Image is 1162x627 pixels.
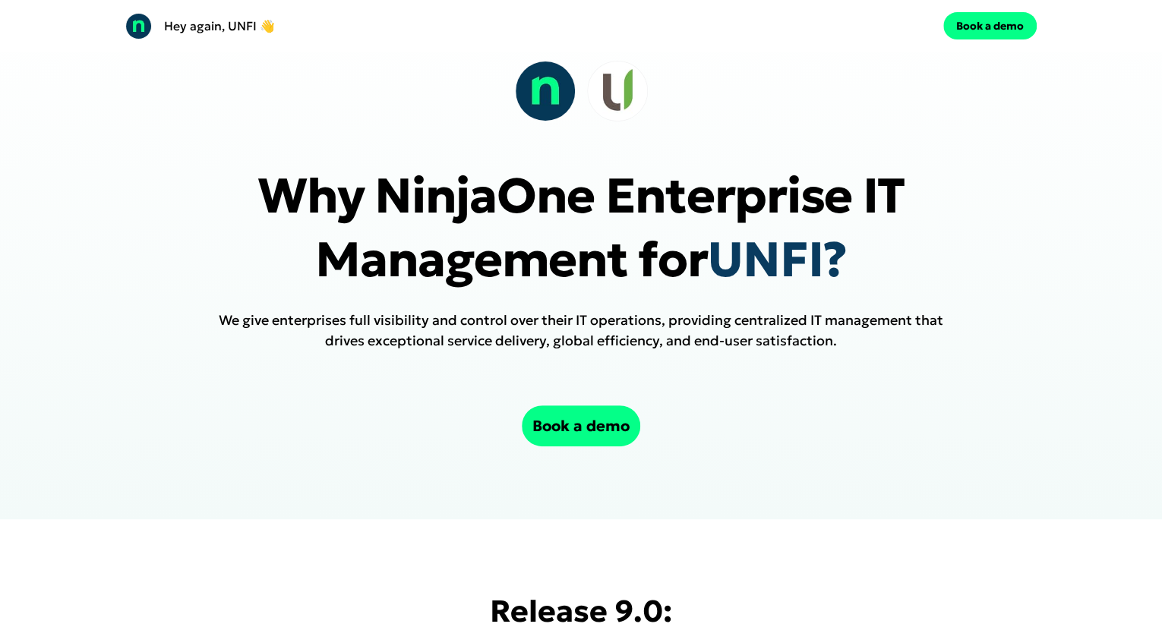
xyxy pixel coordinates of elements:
button: Book a demo [522,405,640,446]
button: Book a demo [943,12,1037,39]
p: Why NinjaOne Enterprise IT Management for [156,164,1006,291]
h1: We give enterprises full visibility and control over their IT operations, providing centralized I... [216,310,946,351]
p: Hey again, UNFI 👋 [164,17,275,35]
span: UNFI? [707,229,847,290]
